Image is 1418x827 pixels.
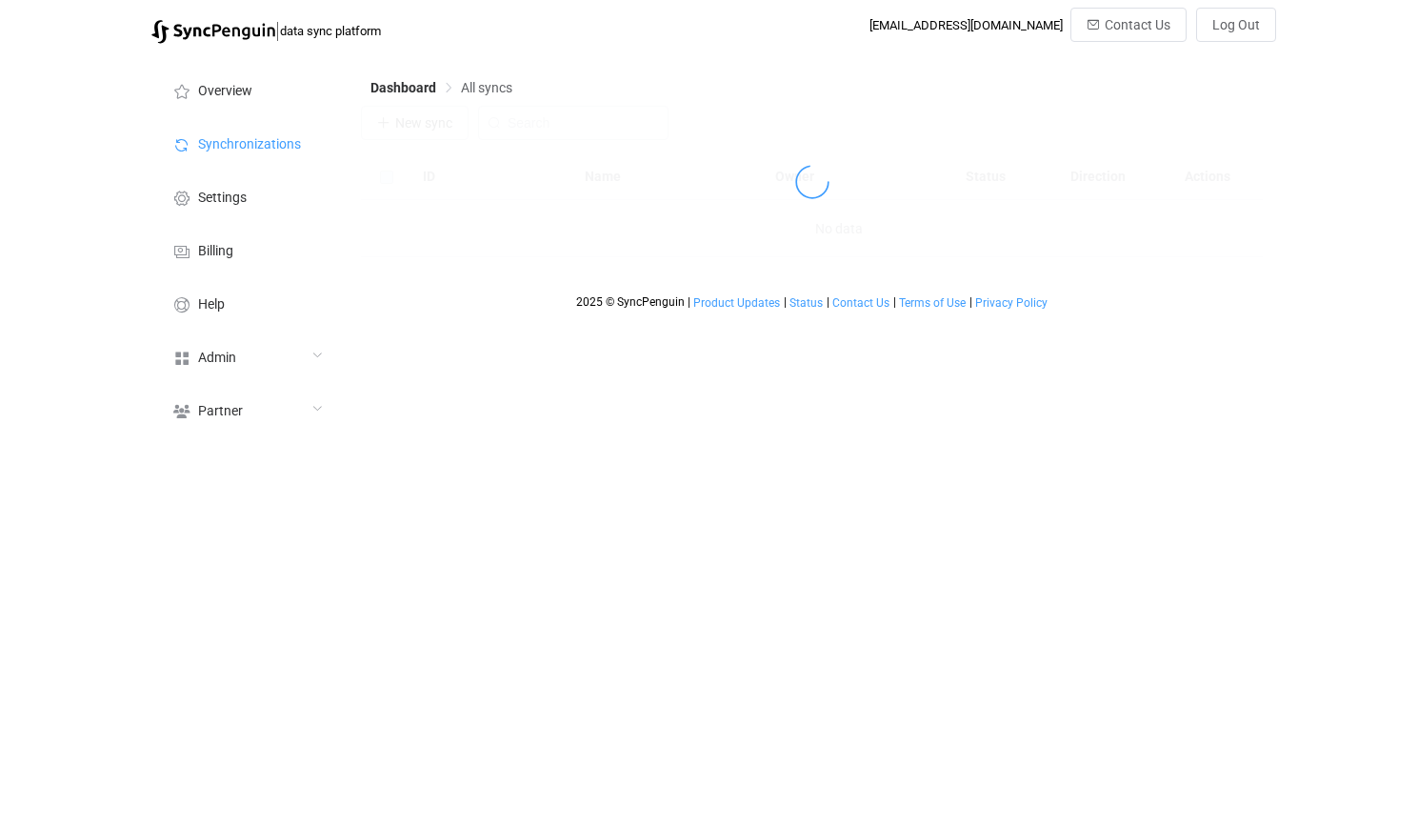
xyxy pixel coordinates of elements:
a: Help [151,276,342,330]
button: Log Out [1196,8,1276,42]
div: [EMAIL_ADDRESS][DOMAIN_NAME] [869,18,1063,32]
span: | [688,295,690,309]
span: Terms of Use [899,296,966,310]
span: Partner [198,404,243,419]
span: Help [198,297,225,313]
span: All syncs [461,80,512,95]
span: | [784,295,787,309]
a: Status [789,296,824,310]
a: |data sync platform [151,17,381,44]
span: | [827,295,829,309]
span: | [893,295,896,309]
span: Status [789,296,823,310]
button: Contact Us [1070,8,1187,42]
span: | [275,17,280,44]
span: Contact Us [1105,17,1170,32]
span: Dashboard [370,80,436,95]
a: Synchronizations [151,116,342,170]
span: | [969,295,972,309]
span: Product Updates [693,296,780,310]
a: Overview [151,63,342,116]
img: syncpenguin.svg [151,20,275,44]
span: Admin [198,351,236,366]
a: Product Updates [692,296,781,310]
span: Privacy Policy [975,296,1048,310]
span: Billing [198,244,233,259]
div: Breadcrumb [370,81,512,94]
span: Log Out [1212,17,1260,32]
span: Synchronizations [198,137,301,152]
span: data sync platform [280,24,381,38]
a: Terms of Use [898,296,967,310]
a: Billing [151,223,342,276]
span: 2025 © SyncPenguin [576,295,685,309]
a: Settings [151,170,342,223]
span: Overview [198,84,252,99]
a: Contact Us [831,296,890,310]
a: Privacy Policy [974,296,1049,310]
span: Contact Us [832,296,889,310]
span: Settings [198,191,247,206]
